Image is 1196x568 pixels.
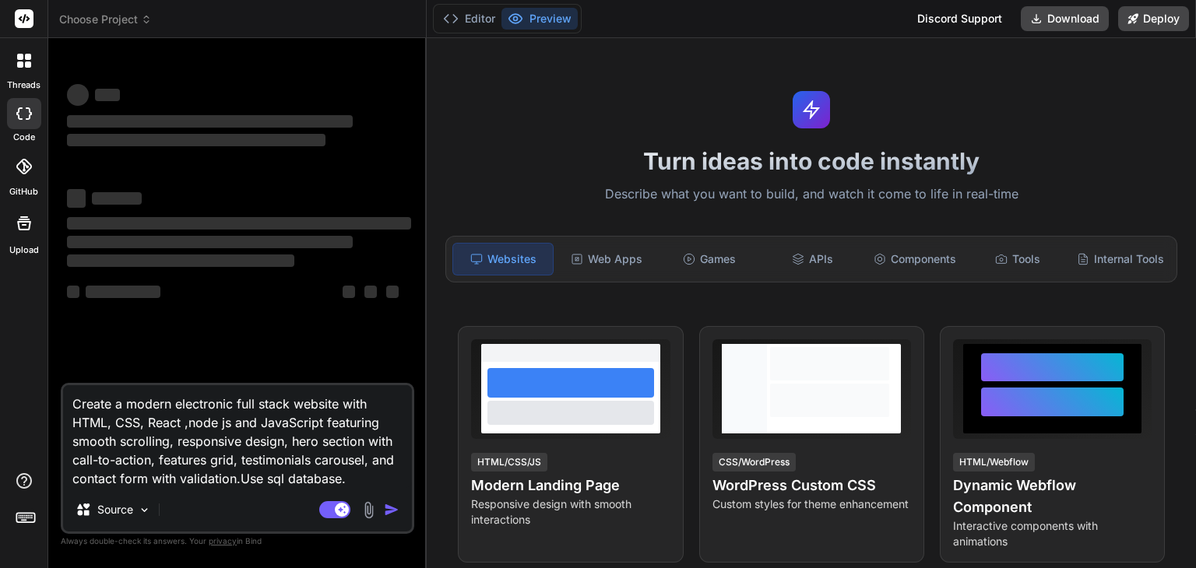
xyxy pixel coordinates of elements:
[557,243,656,275] div: Web Apps
[712,496,911,512] p: Custom styles for theme enhancement
[67,115,353,128] span: ‌
[865,243,965,275] div: Components
[13,131,35,144] label: code
[908,6,1011,31] div: Discord Support
[452,243,554,275] div: Websites
[63,385,412,488] textarea: Create a modern electronic full stack website with HTML, CSS, React ,node js and JavaScript featu...
[953,475,1152,518] h4: Dynamic Webflow Component
[209,536,237,545] span: privacy
[471,453,547,472] div: HTML/CSS/JS
[1118,6,1189,31] button: Deploy
[968,243,1068,275] div: Tools
[67,84,89,106] span: ‌
[437,8,501,30] button: Editor
[97,502,133,517] p: Source
[762,243,862,275] div: APIs
[660,243,759,275] div: Games
[1071,243,1170,275] div: Internal Tools
[9,244,39,257] label: Upload
[92,192,142,205] span: ‌
[86,286,160,298] span: ‌
[67,217,411,230] span: ‌
[67,189,86,208] span: ‌
[343,286,355,298] span: ‌
[360,501,378,519] img: attachment
[501,8,578,30] button: Preview
[67,134,325,146] span: ‌
[953,453,1035,472] div: HTML/Webflow
[67,236,353,248] span: ‌
[61,534,414,549] p: Always double-check its answers. Your in Bind
[953,518,1152,549] p: Interactive components with animations
[67,286,79,298] span: ‌
[9,185,38,198] label: GitHub
[1021,6,1109,31] button: Download
[67,254,294,267] span: ‌
[386,286,399,298] span: ‌
[471,475,670,496] h4: Modern Landing Page
[471,496,670,528] p: Responsive design with smooth interactions
[7,79,40,92] label: threads
[59,12,152,27] span: Choose Project
[712,475,911,496] h4: WordPress Custom CSS
[138,503,151,517] img: Pick Models
[95,89,120,101] span: ‌
[436,184,1187,205] p: Describe what you want to build, and watch it come to life in real-time
[384,502,399,517] img: icon
[712,453,796,472] div: CSS/WordPress
[364,286,377,298] span: ‌
[436,147,1187,175] h1: Turn ideas into code instantly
